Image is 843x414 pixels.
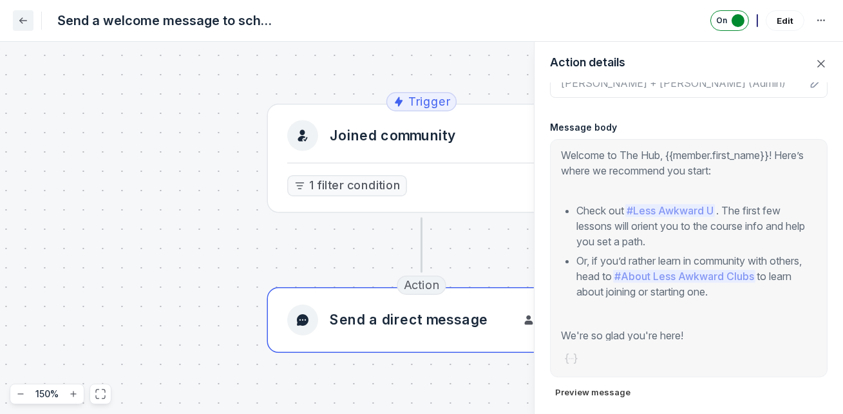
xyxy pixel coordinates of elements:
[66,386,81,402] button: Zoom in
[561,75,809,91] button: [PERSON_NAME] + [PERSON_NAME] (Admin)
[267,287,576,353] div: ActionSend a direct message
[35,388,59,400] span: 150 %
[404,278,440,293] span: Action
[267,104,576,213] button: Joined community1 filter condition
[57,12,277,30] span: Send a welcome message to school parent that joins the community
[10,384,111,404] div: React Flow controls
[550,121,828,134] span: Message body
[13,10,33,31] button: Back
[330,126,455,146] span: Joined community
[310,178,401,194] span: 1 filter condition
[267,104,576,213] div: TriggerJoined community1 filter condition
[766,10,804,31] button: Edit
[408,94,450,109] span: Trigger
[812,12,830,30] button: More actions
[812,55,830,73] button: Close
[809,77,822,89] button: pencil
[13,386,28,402] button: Zoom out
[550,55,625,70] span: Action details
[31,386,63,402] button: 150%
[550,382,636,402] button: Preview message
[267,287,576,353] button: Send a direct message
[330,310,488,330] span: Send a direct message
[93,386,108,402] button: Fit to view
